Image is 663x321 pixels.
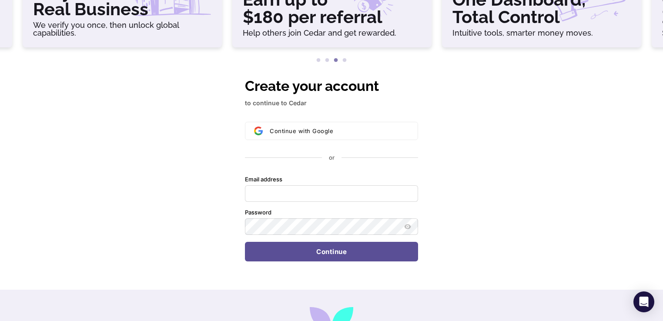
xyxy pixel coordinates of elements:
button: Show password [402,221,413,232]
label: Email address [245,176,282,184]
button: 1 [314,56,323,65]
button: Continue [245,242,418,262]
button: Sign in with GoogleContinue with Google [245,122,418,140]
h1: Create your account [245,76,418,97]
span: Continue with Google [270,127,333,134]
label: Password [245,209,271,217]
p: or [329,154,335,162]
h6: Help others join Cedar and get rewarded. [243,29,421,37]
button: 2 [323,56,331,65]
button: 4 [340,56,349,65]
h6: We verify you once, then unlock global capabilities. [33,21,211,37]
div: Open Intercom Messenger [633,291,654,312]
h6: Intuitive tools, smarter money moves. [452,29,631,37]
img: Sign in with Google [254,127,263,135]
button: 3 [331,56,340,65]
p: to continue to Cedar [245,98,418,108]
